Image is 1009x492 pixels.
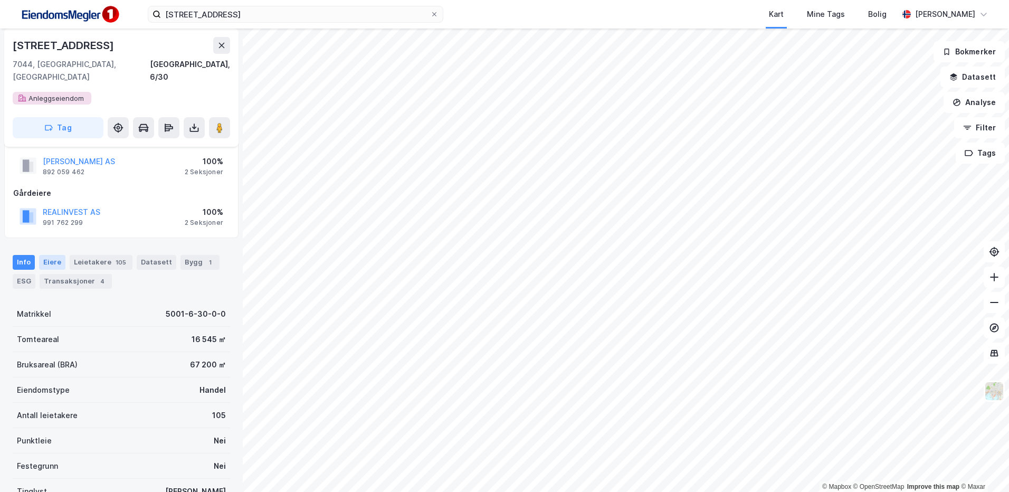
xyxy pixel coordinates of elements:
[205,257,215,268] div: 1
[907,483,959,490] a: Improve this map
[190,358,226,371] div: 67 200 ㎡
[13,58,150,83] div: 7044, [GEOGRAPHIC_DATA], [GEOGRAPHIC_DATA]
[954,117,1005,138] button: Filter
[769,8,784,21] div: Kart
[13,117,103,138] button: Tag
[185,168,223,176] div: 2 Seksjoner
[43,219,83,227] div: 991 762 299
[807,8,845,21] div: Mine Tags
[853,483,905,490] a: OpenStreetMap
[185,219,223,227] div: 2 Seksjoner
[13,187,230,200] div: Gårdeiere
[868,8,887,21] div: Bolig
[180,255,220,270] div: Bygg
[39,255,65,270] div: Eiere
[43,168,84,176] div: 892 059 462
[822,483,851,490] a: Mapbox
[137,255,176,270] div: Datasett
[915,8,975,21] div: [PERSON_NAME]
[944,92,1005,113] button: Analyse
[97,276,108,287] div: 4
[17,409,78,422] div: Antall leietakere
[13,274,35,289] div: ESG
[214,460,226,472] div: Nei
[113,257,128,268] div: 105
[13,255,35,270] div: Info
[17,460,58,472] div: Festegrunn
[166,308,226,320] div: 5001-6-30-0-0
[934,41,1005,62] button: Bokmerker
[161,6,430,22] input: Søk på adresse, matrikkel, gårdeiere, leietakere eller personer
[956,441,1009,492] div: Kontrollprogram for chat
[17,308,51,320] div: Matrikkel
[956,441,1009,492] iframe: Chat Widget
[70,255,132,270] div: Leietakere
[214,434,226,447] div: Nei
[185,206,223,219] div: 100%
[17,358,78,371] div: Bruksareal (BRA)
[940,67,1005,88] button: Datasett
[13,37,116,54] div: [STREET_ADDRESS]
[17,3,122,26] img: F4PB6Px+NJ5v8B7XTbfpPpyloAAAAASUVORK5CYII=
[984,381,1004,401] img: Z
[192,333,226,346] div: 16 545 ㎡
[199,384,226,396] div: Handel
[17,434,52,447] div: Punktleie
[17,384,70,396] div: Eiendomstype
[40,274,112,289] div: Transaksjoner
[17,333,59,346] div: Tomteareal
[185,155,223,168] div: 100%
[150,58,230,83] div: [GEOGRAPHIC_DATA], 6/30
[212,409,226,422] div: 105
[956,143,1005,164] button: Tags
